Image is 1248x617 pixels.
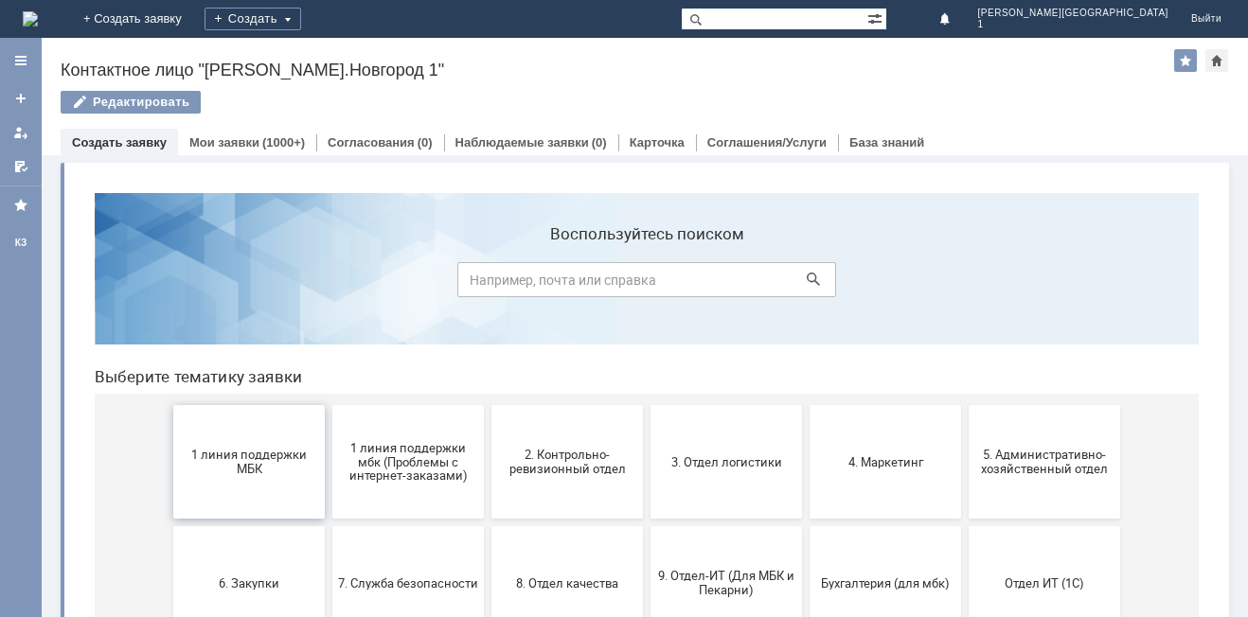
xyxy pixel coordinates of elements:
[328,135,415,150] a: Согласования
[253,348,404,462] button: 7. Служба безопасности
[455,135,589,150] a: Наблюдаемые заявки
[15,189,1119,208] header: Выберите тематику заявки
[895,504,1035,547] span: [PERSON_NAME]. Услуги ИТ для МБК (оформляет L1)
[736,512,876,540] span: Это соглашение не активно!
[6,83,36,114] a: Создать заявку
[253,469,404,583] button: Отдел-ИТ (Офис)
[730,469,882,583] button: Это соглашение не активно!
[730,348,882,462] button: Бухгалтерия (для мбк)
[94,348,245,462] button: 6. Закупки
[630,135,685,150] a: Карточка
[736,276,876,291] span: 4. Маркетинг
[61,61,1174,79] div: Контактное лицо "[PERSON_NAME].Новгород 1"
[23,11,38,26] a: Перейти на домашнюю страницу
[99,397,240,412] span: 6. Закупки
[412,227,563,341] button: 2. Контрольно-ревизионный отдел
[592,135,607,150] div: (0)
[577,519,717,533] span: Франчайзинг
[849,135,924,150] a: База знаний
[1205,49,1228,72] div: Сделать домашней страницей
[867,9,886,26] span: Расширенный поиск
[978,8,1168,19] span: [PERSON_NAME][GEOGRAPHIC_DATA]
[99,270,240,298] span: 1 линия поддержки МБК
[736,397,876,412] span: Бухгалтерия (для мбк)
[378,84,757,119] input: Например, почта или справка
[730,227,882,341] button: 4. Маркетинг
[571,227,722,341] button: 3. Отдел логистики
[577,276,717,291] span: 3. Отдел логистики
[189,135,259,150] a: Мои заявки
[889,469,1041,583] button: [PERSON_NAME]. Услуги ИТ для МБК (оформляет L1)
[895,397,1035,412] span: Отдел ИТ (1С)
[259,519,399,533] span: Отдел-ИТ (Офис)
[412,469,563,583] button: Финансовый отдел
[418,135,433,150] div: (0)
[6,117,36,148] a: Мои заявки
[72,135,167,150] a: Создать заявку
[6,236,36,251] div: КЗ
[94,469,245,583] button: Отдел-ИТ (Битрикс24 и CRM)
[259,397,399,412] span: 7. Служба безопасности
[418,397,558,412] span: 8. Отдел качества
[571,348,722,462] button: 9. Отдел-ИТ (Для МБК и Пекарни)
[6,228,36,258] a: КЗ
[99,512,240,540] span: Отдел-ИТ (Битрикс24 и CRM)
[412,348,563,462] button: 8. Отдел качества
[707,135,827,150] a: Соглашения/Услуги
[94,227,245,341] button: 1 линия поддержки МБК
[571,469,722,583] button: Франчайзинг
[6,151,36,182] a: Мои согласования
[889,227,1041,341] button: 5. Административно-хозяйственный отдел
[205,8,301,30] div: Создать
[418,519,558,533] span: Финансовый отдел
[23,11,38,26] img: logo
[577,391,717,419] span: 9. Отдел-ИТ (Для МБК и Пекарни)
[895,270,1035,298] span: 5. Административно-хозяйственный отдел
[889,348,1041,462] button: Отдел ИТ (1С)
[1174,49,1197,72] div: Добавить в избранное
[259,262,399,305] span: 1 линия поддержки мбк (Проблемы с интернет-заказами)
[262,135,305,150] div: (1000+)
[253,227,404,341] button: 1 линия поддержки мбк (Проблемы с интернет-заказами)
[978,19,1168,30] span: 1
[418,270,558,298] span: 2. Контрольно-ревизионный отдел
[378,46,757,65] label: Воспользуйтесь поиском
